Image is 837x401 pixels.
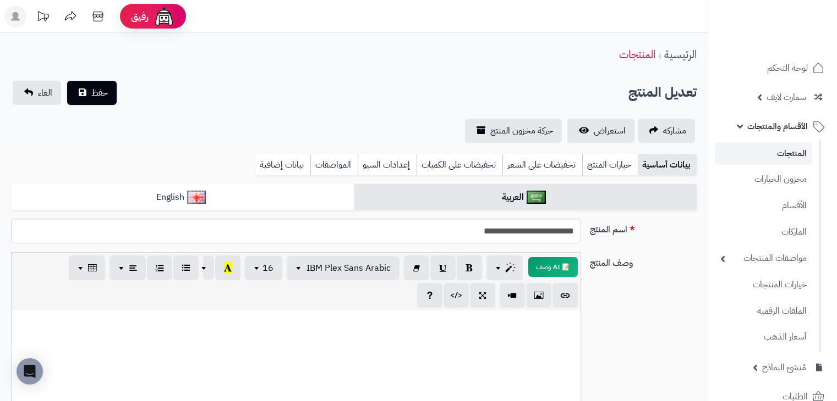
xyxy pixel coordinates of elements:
[17,358,43,385] div: Open Intercom Messenger
[91,86,108,99] span: حفظ
[715,168,812,191] a: مخزون الخيارات
[287,256,400,280] button: IBM Plex Sans Arabic
[417,154,502,176] a: تخفيضات على الكميات
[528,257,578,277] button: 📝 AI وصف
[38,86,52,99] span: الغاء
[586,252,701,270] label: وصف المنتج
[747,119,808,134] span: الأقسام والمنتجات
[715,273,812,297] a: خيارات المنتجات
[715,220,812,244] a: الماركات
[153,5,175,27] img: ai-face.png
[13,81,61,105] a: الغاء
[767,90,806,105] span: سمارت لايف
[29,5,57,30] a: تحديثات المنصة
[358,154,417,176] a: إعدادات السيو
[663,124,686,137] span: مشاركه
[465,119,562,143] a: حركة مخزون المنتج
[245,256,282,280] button: 16
[715,299,812,323] a: الملفات الرقمية
[664,46,697,63] a: الرئيسية
[310,154,358,176] a: المواصفات
[567,119,634,143] a: استعراض
[307,261,391,275] span: IBM Plex Sans Arabic
[131,10,149,23] span: رفيق
[594,124,626,137] span: استعراض
[619,46,655,63] a: المنتجات
[586,219,701,236] label: اسم المنتج
[767,60,808,76] span: لوحة التحكم
[715,325,812,349] a: أسعار الذهب
[262,261,273,275] span: 16
[11,184,354,211] a: English
[502,154,582,176] a: تخفيضات على السعر
[582,154,638,176] a: خيارات المنتج
[638,154,697,176] a: بيانات أساسية
[490,124,553,137] span: حركة مخزون المنتج
[715,142,812,165] a: المنتجات
[354,184,697,211] a: العربية
[255,154,310,176] a: بيانات إضافية
[67,81,117,105] button: حفظ
[638,119,695,143] a: مشاركه
[715,247,812,270] a: مواصفات المنتجات
[715,194,812,218] a: الأقسام
[715,55,830,81] a: لوحة التحكم
[762,360,806,375] span: مُنشئ النماذج
[628,81,697,104] h2: تعديل المنتج
[527,191,546,204] img: العربية
[187,191,206,204] img: English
